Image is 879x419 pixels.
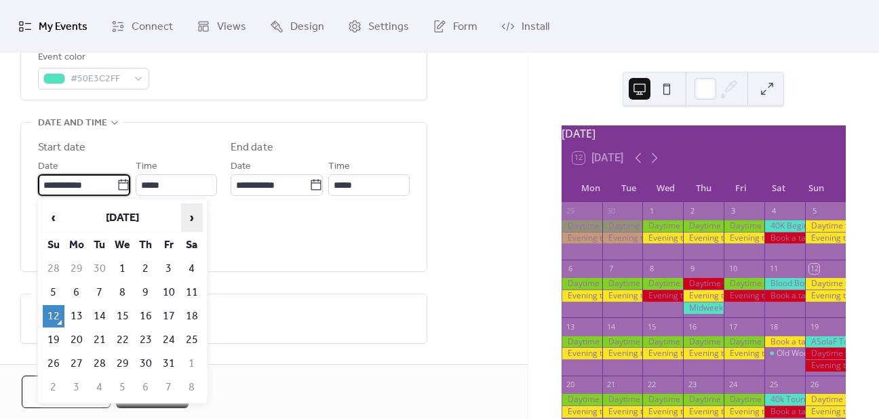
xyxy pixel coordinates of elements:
[43,281,64,304] td: 5
[642,406,683,418] div: Evening table
[683,406,724,418] div: Evening table
[728,321,738,332] div: 17
[112,353,134,375] td: 29
[764,348,805,359] div: Old World Tournament
[453,16,477,38] span: Form
[181,281,203,304] td: 11
[522,16,549,38] span: Install
[777,348,863,359] div: Old World Tournament
[602,290,643,302] div: Evening table
[768,380,779,390] div: 25
[562,290,602,302] div: Evening table
[722,175,760,202] div: Fri
[43,305,64,327] td: 12
[66,258,87,280] td: 29
[683,394,724,405] div: Daytime table
[135,376,157,399] td: 6
[368,16,409,38] span: Settings
[646,206,657,216] div: 1
[809,321,819,332] div: 19
[764,290,805,302] div: Book a table
[610,175,647,202] div: Tue
[38,49,146,66] div: Event color
[43,376,64,399] td: 2
[38,140,85,156] div: Start date
[66,376,87,399] td: 3
[724,348,764,359] div: Evening table
[135,353,157,375] td: 30
[566,380,576,390] div: 20
[724,406,764,418] div: Evening table
[181,353,203,375] td: 1
[181,234,203,256] th: Sa
[683,278,724,290] div: Daytime table
[602,394,643,405] div: Daytime table
[112,305,134,327] td: 15
[805,290,846,302] div: Evening table
[724,394,764,405] div: Daytime table
[112,234,134,256] th: We
[805,394,846,405] div: Daytime table
[606,264,617,274] div: 7
[491,5,560,47] a: Install
[798,175,835,202] div: Sun
[642,290,683,302] div: Evening table
[602,348,643,359] div: Evening table
[562,233,602,244] div: Evening table
[39,16,87,38] span: My Events
[683,348,724,359] div: Evening table
[805,406,846,418] div: Evening table
[66,203,180,233] th: [DATE]
[158,234,180,256] th: Fr
[805,348,846,359] div: Daytime table
[687,321,697,332] div: 16
[805,233,846,244] div: Evening table
[683,233,724,244] div: Evening table
[38,115,107,132] span: Date and time
[135,329,157,351] td: 23
[66,281,87,304] td: 6
[231,140,273,156] div: End date
[43,258,64,280] td: 28
[43,353,64,375] td: 26
[602,220,643,232] div: Daytime table
[760,175,797,202] div: Sat
[809,264,819,274] div: 12
[724,220,764,232] div: Daytime table
[22,376,111,408] a: Cancel
[728,380,738,390] div: 24
[89,305,111,327] td: 14
[683,290,724,302] div: Evening table
[132,16,173,38] span: Connect
[260,5,334,47] a: Design
[158,353,180,375] td: 31
[572,175,610,202] div: Mon
[687,380,697,390] div: 23
[135,281,157,304] td: 9
[805,360,846,372] div: Evening table
[764,278,805,290] div: Blood Bowl Tournament
[338,5,419,47] a: Settings
[8,5,98,47] a: My Events
[89,329,111,351] td: 21
[646,380,657,390] div: 22
[181,305,203,327] td: 18
[217,16,246,38] span: Views
[566,321,576,332] div: 13
[89,353,111,375] td: 28
[642,394,683,405] div: Daytime table
[606,206,617,216] div: 30
[136,159,157,175] span: Time
[642,348,683,359] div: Evening table
[566,264,576,274] div: 6
[566,206,576,216] div: 29
[562,394,602,405] div: Daytime table
[158,376,180,399] td: 7
[602,406,643,418] div: Evening table
[89,234,111,256] th: Tu
[683,302,724,314] div: Midweek Masters
[687,264,697,274] div: 9
[768,264,779,274] div: 11
[764,336,805,348] div: Book a table
[562,348,602,359] div: Evening table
